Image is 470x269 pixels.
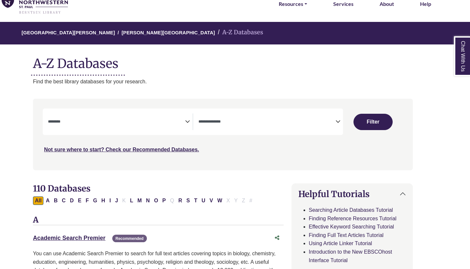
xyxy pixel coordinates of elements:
[135,196,144,205] button: Filter Results M
[76,196,84,205] button: Filter Results E
[33,235,105,241] a: Academic Search Premier
[107,196,113,205] button: Filter Results I
[113,196,120,205] button: Filter Results J
[112,235,147,242] span: Recommended
[33,183,90,194] span: 110 Databases
[121,29,215,35] a: [PERSON_NAME][GEOGRAPHIC_DATA]
[198,120,336,125] textarea: Search
[44,147,199,152] a: Not sure where to start? Check our Recommended Databases.
[22,29,115,35] a: [GEOGRAPHIC_DATA][PERSON_NAME]
[128,196,135,205] button: Filter Results L
[68,196,76,205] button: Filter Results D
[60,196,68,205] button: Filter Results C
[33,196,43,205] button: All
[184,196,192,205] button: Filter Results S
[309,224,394,229] a: Effective Keyword Searching Tutorial
[215,196,224,205] button: Filter Results W
[33,77,413,86] p: Find the best library databases for your research.
[152,196,160,205] button: Filter Results O
[292,184,413,204] button: Helpful Tutorials
[309,216,397,221] a: Finding Reference Resources Tutorial
[199,196,207,205] button: Filter Results U
[100,196,107,205] button: Filter Results H
[160,196,168,205] button: Filter Results P
[309,249,392,263] a: Introduction to the New EBSCOhost Interface Tutorial
[309,241,372,246] a: Using Article Linker Tutorial
[33,51,413,71] h1: A-Z Databases
[33,197,255,203] div: Alpha-list to filter by first letter of database name
[144,196,152,205] button: Filter Results N
[52,196,60,205] button: Filter Results B
[176,196,184,205] button: Filter Results R
[192,196,199,205] button: Filter Results T
[33,22,413,44] nav: breadcrumb
[271,232,284,244] button: Share this database
[91,196,99,205] button: Filter Results G
[309,207,393,213] a: Searching Article Databases Tutorial
[84,196,91,205] button: Filter Results F
[215,28,263,37] li: A-Z Databases
[309,232,384,238] a: Finding Full Text Articles Tutorial
[208,196,215,205] button: Filter Results V
[353,114,393,130] button: Submit for Search Results
[44,196,52,205] button: Filter Results A
[33,215,284,225] h3: A
[48,120,185,125] textarea: Search
[33,99,413,170] nav: Search filters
